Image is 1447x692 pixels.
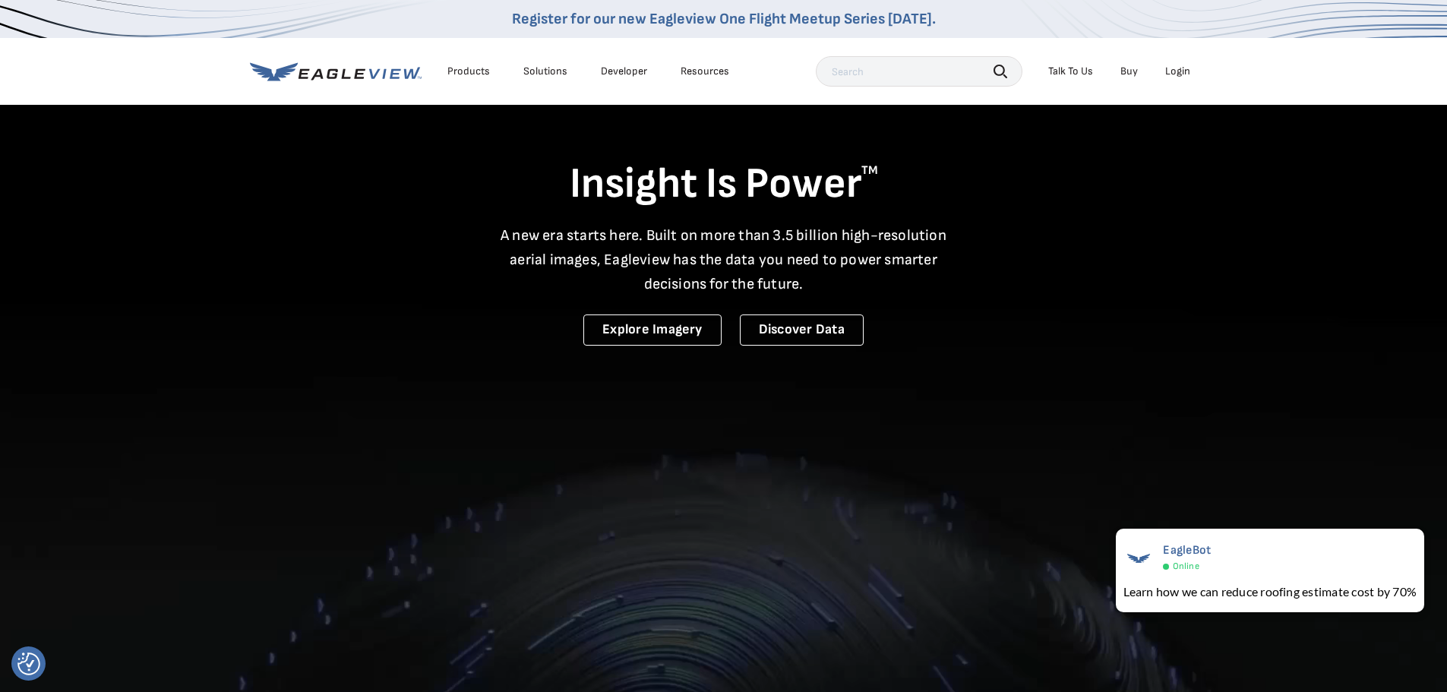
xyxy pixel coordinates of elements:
h1: Insight Is Power [250,158,1198,211]
button: Consent Preferences [17,653,40,675]
sup: TM [861,163,878,178]
a: Discover Data [740,314,864,346]
div: Learn how we can reduce roofing estimate cost by 70% [1123,583,1417,601]
a: Explore Imagery [583,314,722,346]
span: Online [1173,561,1199,572]
div: Resources [681,65,729,78]
a: Register for our new Eagleview One Flight Meetup Series [DATE]. [512,10,936,28]
a: Buy [1120,65,1138,78]
img: Revisit consent button [17,653,40,675]
div: Solutions [523,65,567,78]
div: Talk To Us [1048,65,1093,78]
div: Products [447,65,490,78]
div: Login [1165,65,1190,78]
img: EagleBot [1123,543,1154,574]
input: Search [816,56,1022,87]
span: EagleBot [1163,543,1211,558]
a: Developer [601,65,647,78]
p: A new era starts here. Built on more than 3.5 billion high-resolution aerial images, Eagleview ha... [491,223,956,296]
